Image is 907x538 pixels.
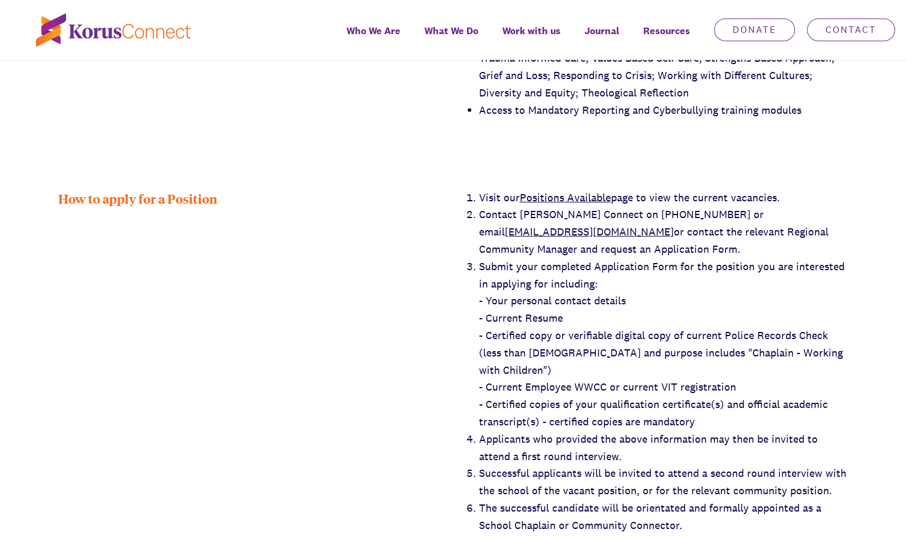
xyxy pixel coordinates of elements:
li: The successful candidate will be orientated and formally appointed as a School Chaplain or Commun... [479,500,849,534]
li: Contact [PERSON_NAME] Connect on [PHONE_NUMBER] or email or contact the relevant Regional Communi... [479,206,849,258]
img: korus-connect%2Fc5177985-88d5-491d-9cd7-4a1febad1357_logo.svg [36,14,191,47]
li: In-house Professional Development focusing on Mental Health Response; Trauma Informed Care; Value... [479,33,849,102]
li: Applicants who provided the above information may then be invited to attend a first round interview. [479,431,849,466]
span: Work with us [502,22,561,40]
a: Positions Available [520,191,611,204]
a: Work with us [490,17,572,60]
li: Successful applicants will be invited to attend a second round interview with the school of the v... [479,465,849,500]
span: Journal [584,22,619,40]
a: [EMAIL_ADDRESS][DOMAIN_NAME] [505,225,674,238]
a: Donate [714,19,795,41]
a: Journal [572,17,631,60]
li: Access to Mandatory Reporting and Cyberbullying training modules [479,102,849,119]
a: Who We Are [335,17,412,60]
span: Who We Are [346,22,400,40]
a: Contact [807,19,895,41]
a: What We Do [412,17,490,60]
li: Submit your completed Application Form for the position you are interested in applying for includ... [479,258,849,431]
span: What We Do [424,22,478,40]
div: Resources [631,17,702,60]
li: Visit our page to view the current vacancies. [479,189,849,207]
